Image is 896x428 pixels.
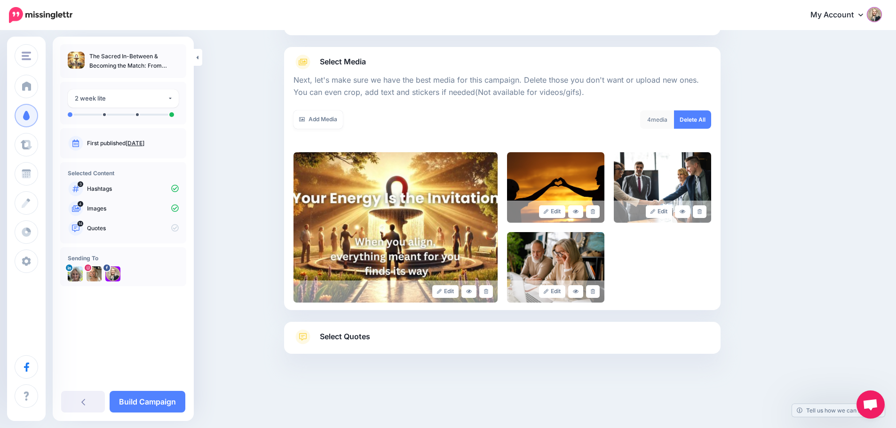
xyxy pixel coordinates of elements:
[507,232,604,303] img: B7SFSZLZX7HLGPKCKG1WIGJZ74Y460UD_large.jpg
[22,52,31,60] img: menu.png
[78,221,84,226] span: 14
[539,285,566,298] a: Edit
[68,52,85,69] img: 7e64855ab4870b1e98c081de8a8051fd_thumb.jpg
[87,266,102,281] img: 451395311_495900419469078_553458371124701532_n-bsa153214.jpg
[68,89,179,108] button: 2 week lite
[68,112,72,117] li: A post will be sent on day 0
[674,110,711,129] a: Delete All
[792,404,885,417] a: Tell us how we can improve
[293,70,711,303] div: Select Media
[507,152,604,223] img: SMTV7Y7PKL643W3OP65GSJCOJ3EYLI13_large.jpg
[78,181,83,187] span: 3
[87,204,179,213] p: Images
[105,266,120,281] img: 290742663_690246859085558_2546020681360716234_n-bsa153213.jpg
[89,52,179,70] p: The Sacred In-Between & Becoming the Match: From Collapse to Magnetism
[293,329,711,354] a: Select Quotes
[169,112,174,117] li: A post will be sent on day 14
[539,205,566,218] a: Edit
[126,140,144,147] a: [DATE]
[68,266,83,281] img: 1718475910192-62811.png
[87,185,179,193] p: Hashtags
[78,201,83,207] span: 4
[293,74,711,99] p: Next, let's make sure we have the best media for this campaign. Delete those you don't want or up...
[647,116,651,123] span: 4
[68,170,179,177] h4: Selected Content
[87,224,179,233] p: Quotes
[432,285,459,298] a: Edit
[801,4,882,27] a: My Account
[856,390,885,419] div: Open chat
[614,152,711,223] img: OWOPGTFF4HF22LT5T6DK0OJ3DSQ7FPDN_large.jpg
[75,93,167,104] div: 2 week lite
[640,110,674,129] div: media
[136,113,139,116] li: A post will be sent on day 6
[293,110,343,129] a: Add Media
[87,139,179,148] p: First published
[320,330,370,343] span: Select Quotes
[68,255,179,262] h4: Sending To
[320,55,366,68] span: Select Media
[103,113,106,116] li: A post will be sent on day 1
[9,7,72,23] img: Missinglettr
[646,205,673,218] a: Edit
[293,152,498,303] img: 7e64855ab4870b1e98c081de8a8051fd_large.jpg
[293,54,711,70] a: Select Media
